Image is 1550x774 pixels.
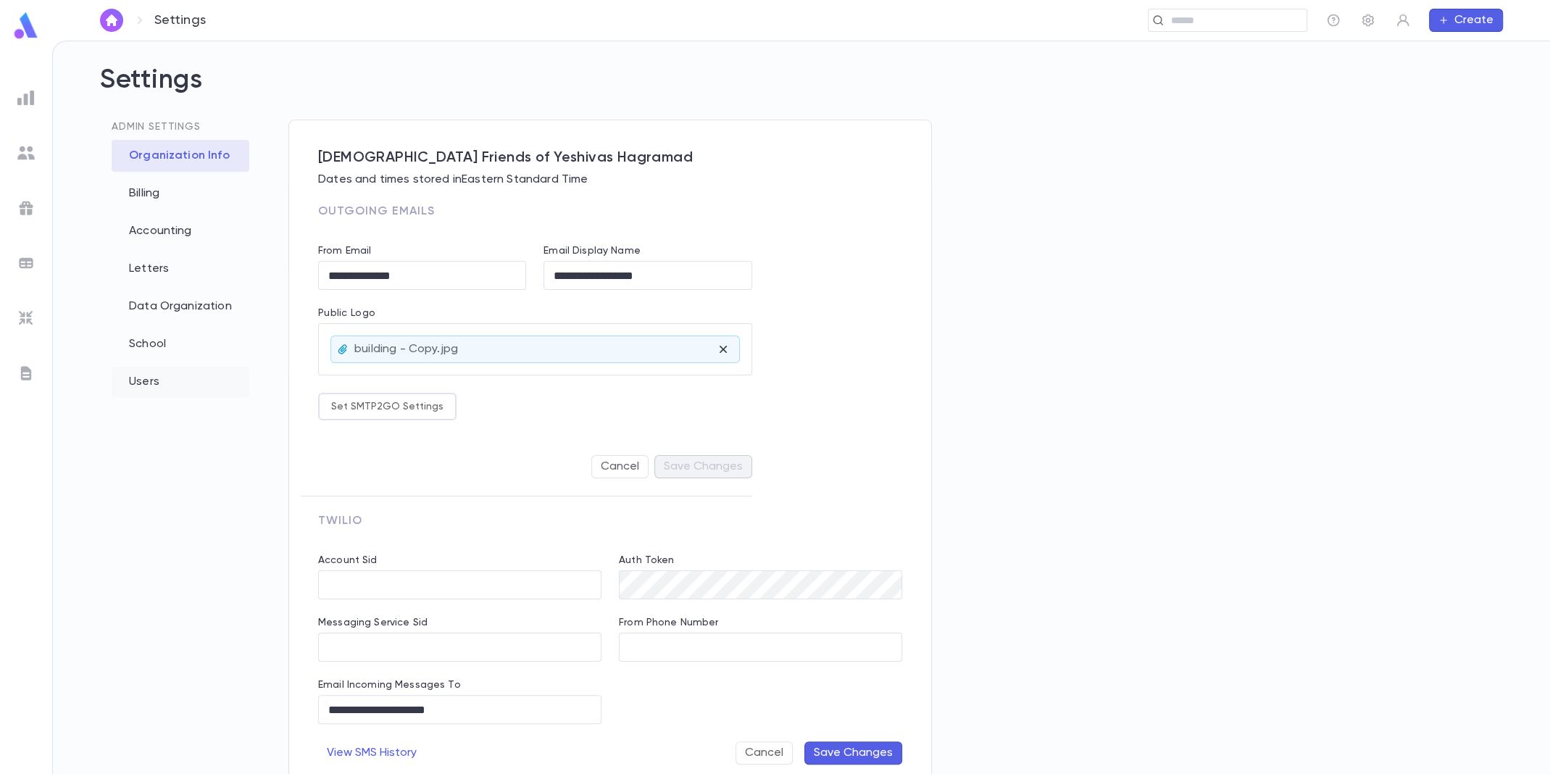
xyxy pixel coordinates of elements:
div: Organization Info [112,140,249,172]
p: building - Copy.jpg [354,342,458,357]
button: Create [1429,9,1503,32]
button: View SMS History [318,741,425,765]
span: [DEMOGRAPHIC_DATA] Friends of Yeshivas Hagramad [318,149,902,167]
button: Save Changes [804,741,902,765]
p: Settings [154,12,206,28]
span: Outgoing Emails [318,206,434,217]
h2: Settings [100,64,1503,120]
div: Data Organization [112,291,249,322]
div: Users [112,366,249,398]
label: Email Display Name [543,245,641,257]
button: Cancel [591,455,649,478]
label: Messaging Service Sid [318,617,428,628]
span: Twilio [318,515,362,527]
div: Billing [112,178,249,209]
img: campaigns_grey.99e729a5f7ee94e3726e6486bddda8f1.svg [17,199,35,217]
label: From Phone Number [619,617,718,628]
div: School [112,328,249,360]
img: logo [12,12,41,40]
label: Account Sid [318,554,378,566]
p: Public Logo [318,307,752,323]
img: letters_grey.7941b92b52307dd3b8a917253454ce1c.svg [17,365,35,382]
img: imports_grey.530a8a0e642e233f2baf0ef88e8c9fcb.svg [17,309,35,327]
p: Dates and times stored in Eastern Standard Time [318,172,902,187]
div: Accounting [112,215,249,247]
label: Auth Token [619,554,674,566]
img: reports_grey.c525e4749d1bce6a11f5fe2a8de1b229.svg [17,89,35,107]
div: Letters [112,253,249,285]
img: home_white.a664292cf8c1dea59945f0da9f25487c.svg [103,14,120,26]
img: batches_grey.339ca447c9d9533ef1741baa751efc33.svg [17,254,35,272]
label: Email Incoming Messages To [318,679,461,691]
label: From Email [318,245,371,257]
button: Cancel [736,741,793,765]
img: students_grey.60c7aba0da46da39d6d829b817ac14fc.svg [17,144,35,162]
button: Set SMTP2GO Settings [318,393,457,420]
span: Admin Settings [112,122,201,132]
